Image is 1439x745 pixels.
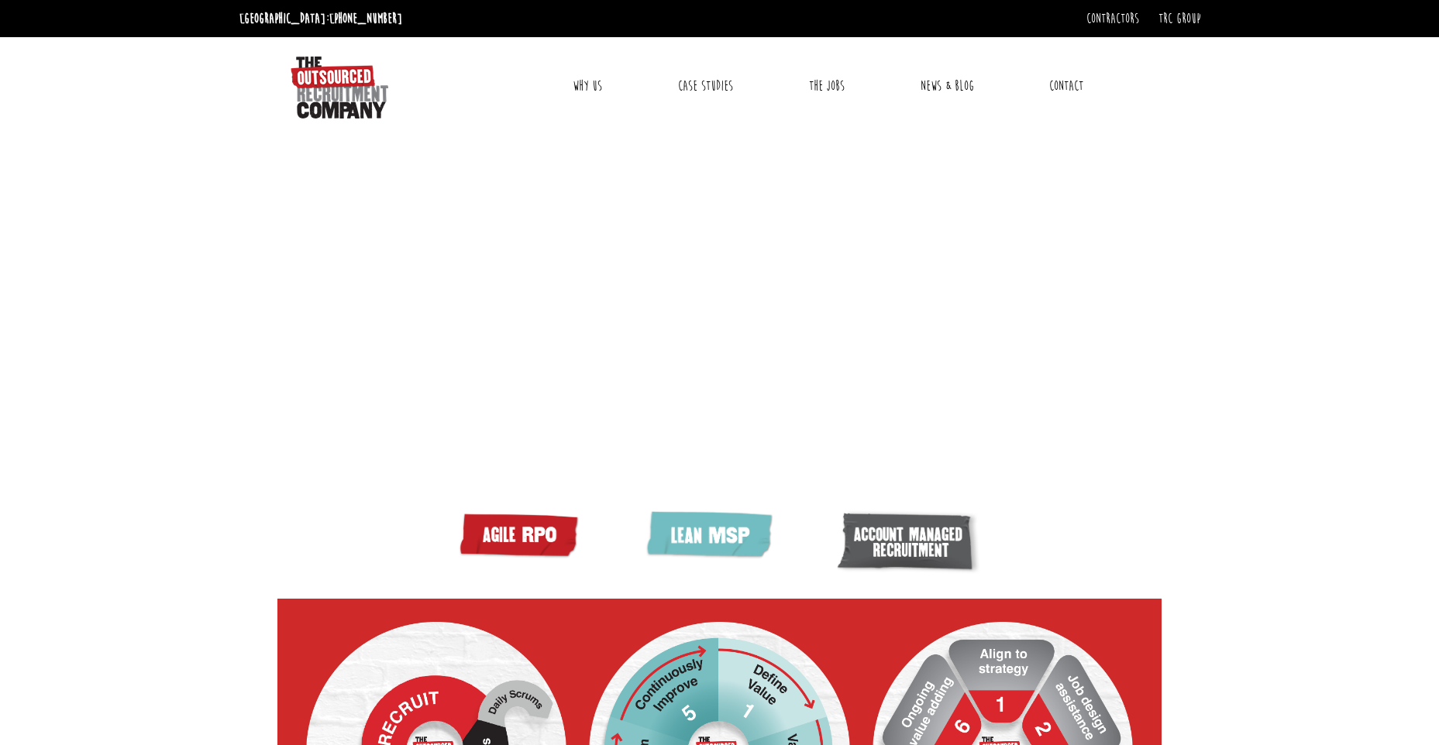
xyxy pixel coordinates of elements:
a: The Jobs [797,67,856,105]
a: Contact [1038,67,1095,105]
a: News & Blog [909,67,986,105]
a: Contractors [1086,10,1139,27]
a: Case Studies [666,67,745,105]
img: The Outsourced Recruitment Company [291,57,388,118]
a: Why Us [561,67,614,105]
a: [PHONE_NUMBER] [329,10,402,27]
img: Agile RPO [456,510,587,561]
li: [GEOGRAPHIC_DATA]: [236,6,406,31]
a: TRC Group [1158,10,1200,27]
img: Account managed recruitment [836,510,983,577]
img: lean MSP [642,510,781,563]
